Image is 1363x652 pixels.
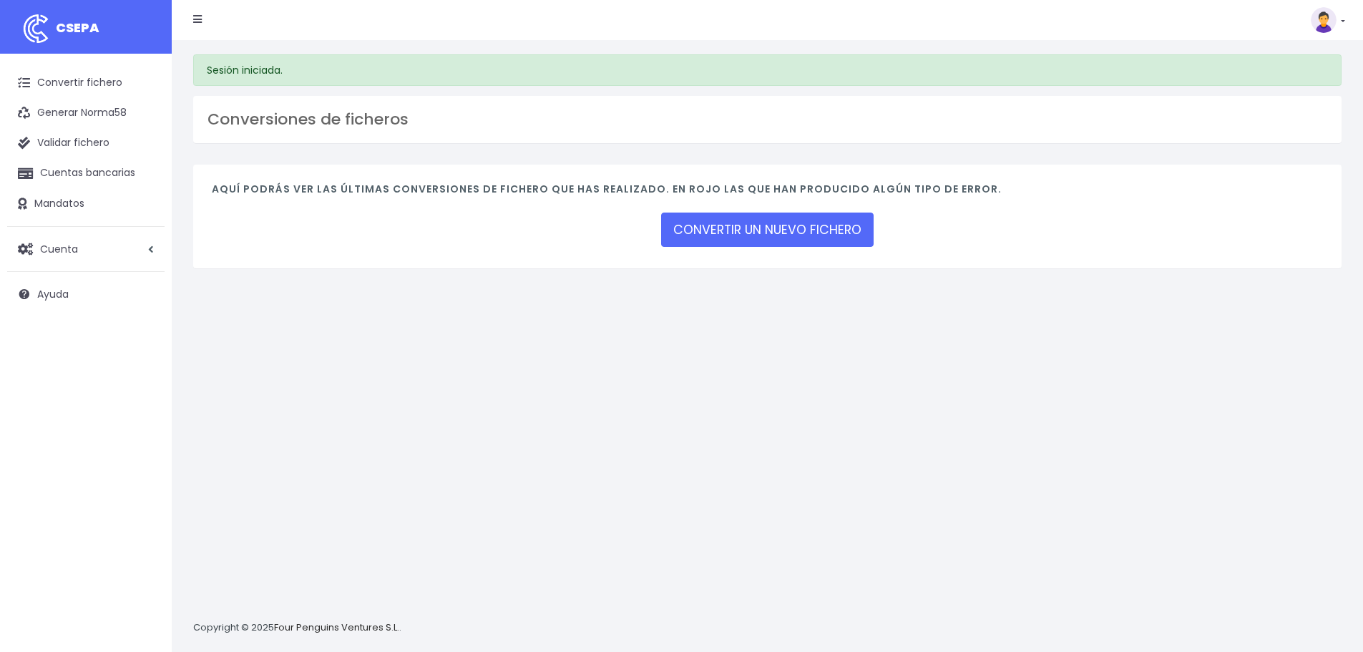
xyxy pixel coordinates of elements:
a: Cuentas bancarias [7,158,165,188]
span: CSEPA [56,19,99,37]
a: CONVERTIR UN NUEVO FICHERO [661,213,874,247]
span: Ayuda [37,287,69,301]
span: Cuenta [40,241,78,256]
img: profile [1311,7,1337,33]
a: Validar fichero [7,128,165,158]
a: Generar Norma58 [7,98,165,128]
h4: Aquí podrás ver las últimas conversiones de fichero que has realizado. En rojo las que han produc... [212,183,1323,203]
a: Convertir fichero [7,68,165,98]
a: Cuenta [7,234,165,264]
a: Four Penguins Ventures S.L. [274,621,399,634]
a: Ayuda [7,279,165,309]
h3: Conversiones de ficheros [207,110,1327,129]
a: Mandatos [7,189,165,219]
div: Sesión iniciada. [193,54,1342,86]
img: logo [18,11,54,47]
p: Copyright © 2025 . [193,621,401,636]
